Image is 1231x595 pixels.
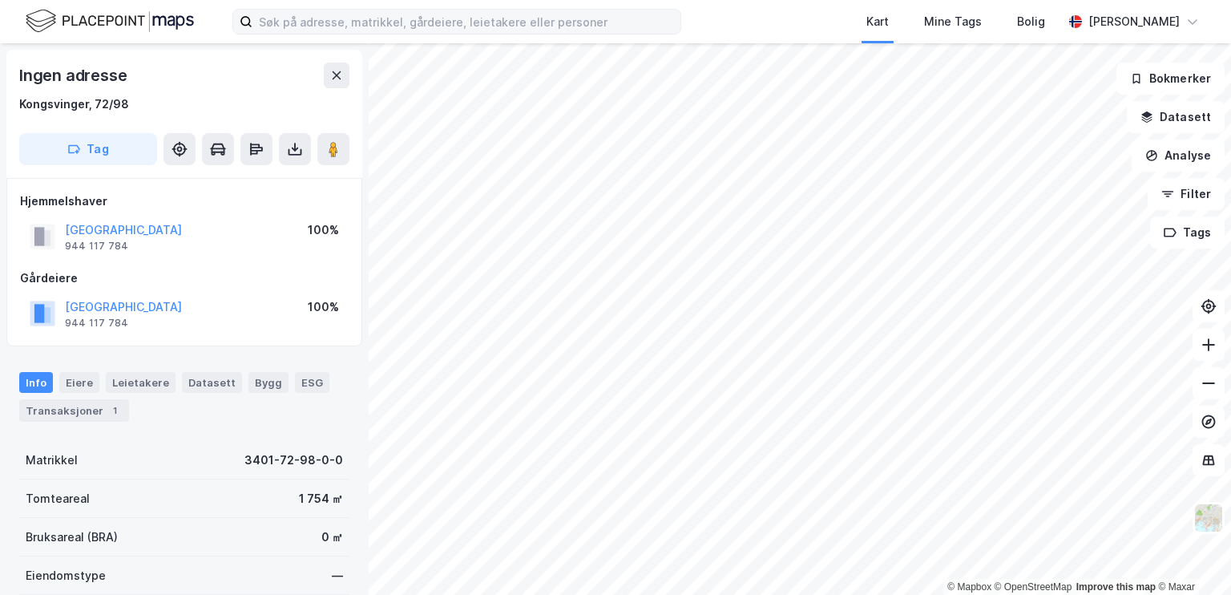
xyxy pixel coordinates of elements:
[299,489,343,508] div: 1 754 ㎡
[1116,63,1225,95] button: Bokmerker
[1151,518,1231,595] div: Kontrollprogram for chat
[106,372,176,393] div: Leietakere
[59,372,99,393] div: Eiere
[1127,101,1225,133] button: Datasett
[26,7,194,35] img: logo.f888ab2527a4732fd821a326f86c7f29.svg
[1148,178,1225,210] button: Filter
[20,192,349,211] div: Hjemmelshaver
[19,399,129,422] div: Transaksjoner
[252,10,680,34] input: Søk på adresse, matrikkel, gårdeiere, leietakere eller personer
[1151,518,1231,595] iframe: Chat Widget
[19,95,129,114] div: Kongsvinger, 72/98
[308,221,339,240] div: 100%
[65,317,128,330] div: 944 117 784
[182,372,242,393] div: Datasett
[947,581,991,593] a: Mapbox
[19,133,157,165] button: Tag
[244,451,343,470] div: 3401-72-98-0-0
[65,240,128,253] div: 944 117 784
[1076,581,1156,593] a: Improve this map
[19,63,130,88] div: Ingen adresse
[1088,12,1180,31] div: [PERSON_NAME]
[995,581,1072,593] a: OpenStreetMap
[19,372,53,393] div: Info
[20,269,349,288] div: Gårdeiere
[866,12,889,31] div: Kart
[332,566,343,585] div: —
[924,12,982,31] div: Mine Tags
[1132,140,1225,172] button: Analyse
[26,528,118,547] div: Bruksareal (BRA)
[295,372,329,393] div: ESG
[1193,503,1224,533] img: Z
[321,528,343,547] div: 0 ㎡
[107,403,123,419] div: 1
[248,372,289,393] div: Bygg
[308,297,339,317] div: 100%
[1017,12,1045,31] div: Bolig
[26,451,78,470] div: Matrikkel
[26,566,106,585] div: Eiendomstype
[1150,217,1225,249] button: Tags
[26,489,90,508] div: Tomteareal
